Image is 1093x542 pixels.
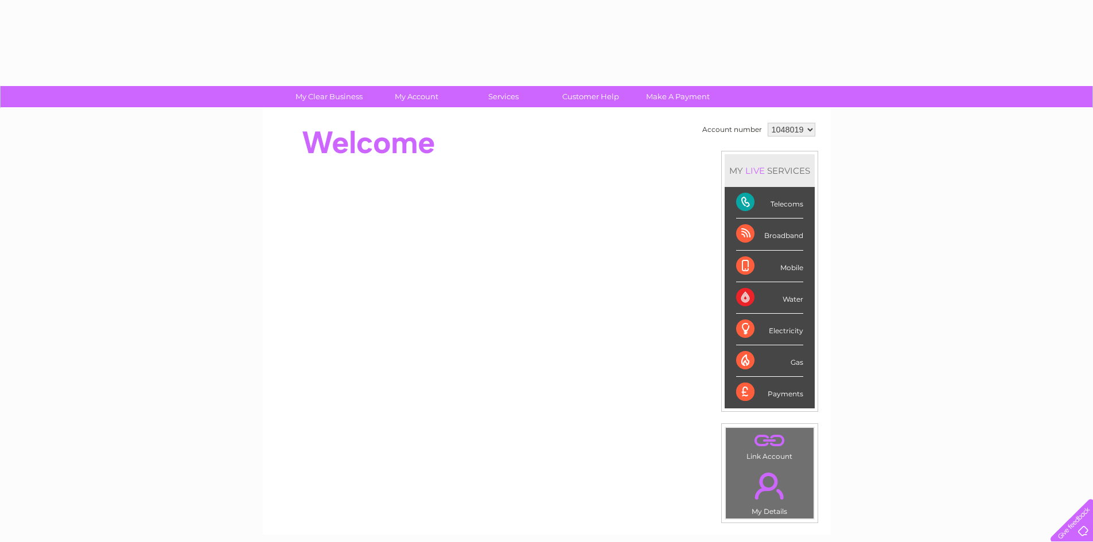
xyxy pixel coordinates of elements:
[699,120,765,139] td: Account number
[736,219,803,250] div: Broadband
[543,86,638,107] a: Customer Help
[725,463,814,519] td: My Details
[736,314,803,345] div: Electricity
[736,251,803,282] div: Mobile
[456,86,551,107] a: Services
[725,154,815,187] div: MY SERVICES
[729,466,811,506] a: .
[743,165,767,176] div: LIVE
[736,345,803,377] div: Gas
[736,187,803,219] div: Telecoms
[736,282,803,314] div: Water
[729,431,811,451] a: .
[369,86,464,107] a: My Account
[725,427,814,463] td: Link Account
[282,86,376,107] a: My Clear Business
[631,86,725,107] a: Make A Payment
[736,377,803,408] div: Payments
